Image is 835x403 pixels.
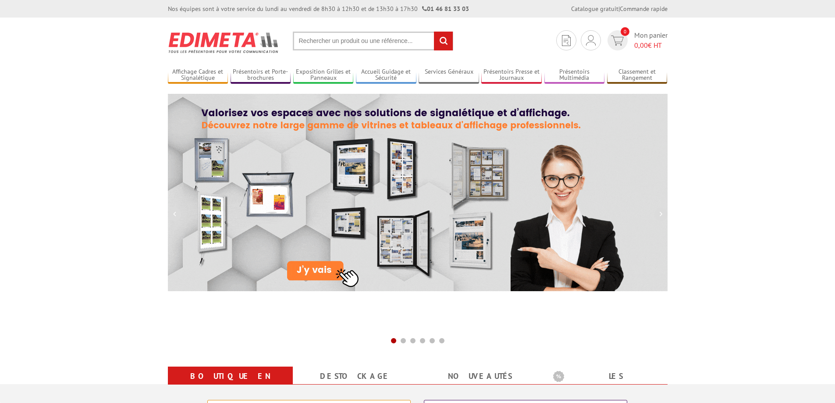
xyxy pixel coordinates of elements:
b: Les promotions [553,368,663,386]
a: Services Généraux [419,68,479,82]
a: Présentoirs Multimédia [544,68,605,82]
a: devis rapide 0 Mon panier 0,00€ HT [605,30,668,50]
a: Présentoirs Presse et Journaux [481,68,542,82]
img: devis rapide [611,36,624,46]
span: 0,00 [634,41,648,50]
span: 0 [621,27,629,36]
a: Exposition Grilles et Panneaux [293,68,354,82]
img: Présentoir, panneau, stand - Edimeta - PLV, affichage, mobilier bureau, entreprise [168,26,280,59]
a: Boutique en ligne [178,368,282,400]
input: Rechercher un produit ou une référence... [293,32,453,50]
input: rechercher [434,32,453,50]
a: Affichage Cadres et Signalétique [168,68,228,82]
a: Présentoirs et Porte-brochures [231,68,291,82]
img: devis rapide [562,35,571,46]
div: Nos équipes sont à votre service du lundi au vendredi de 8h30 à 12h30 et de 13h30 à 17h30 [168,4,469,13]
a: Classement et Rangement [607,68,668,82]
span: € HT [634,40,668,50]
strong: 01 46 81 33 03 [422,5,469,13]
span: Mon panier [634,30,668,50]
a: Catalogue gratuit [571,5,618,13]
a: nouveautés [428,368,532,384]
a: Commande rapide [620,5,668,13]
img: devis rapide [586,35,596,46]
a: Destockage [303,368,407,384]
a: Les promotions [553,368,657,400]
div: | [571,4,668,13]
a: Accueil Guidage et Sécurité [356,68,416,82]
